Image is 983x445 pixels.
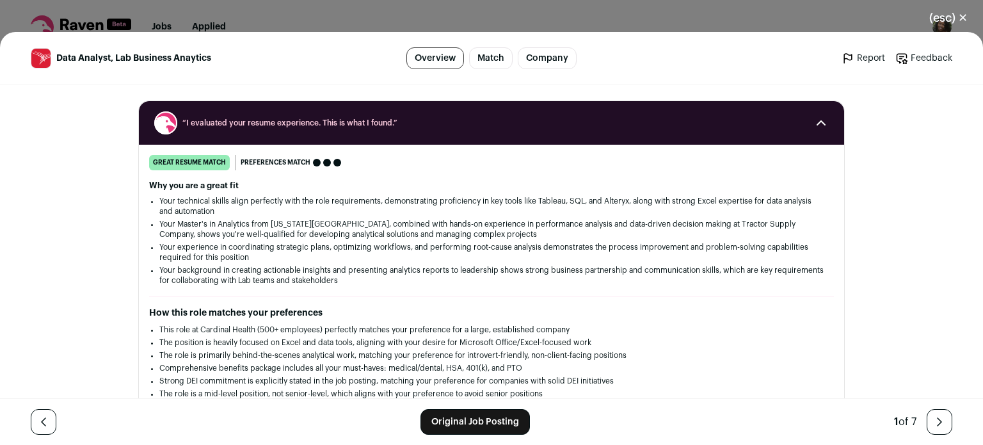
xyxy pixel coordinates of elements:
[241,156,310,169] span: Preferences match
[159,376,824,386] li: Strong DEI commitment is explicitly stated in the job posting, matching your preference for compa...
[914,4,983,32] button: Close modal
[895,52,952,65] a: Feedback
[159,337,824,348] li: The position is heavily focused on Excel and data tools, aligning with your desire for Microsoft ...
[894,417,899,427] span: 1
[518,47,577,69] a: Company
[56,52,211,65] span: Data Analyst, Lab Business Anaytics
[842,52,885,65] a: Report
[159,219,824,239] li: Your Master's in Analytics from [US_STATE][GEOGRAPHIC_DATA], combined with hands-on experience in...
[406,47,464,69] a: Overview
[159,389,824,399] li: The role is a mid-level position, not senior-level, which aligns with your preference to avoid se...
[182,118,801,128] span: “I evaluated your resume experience. This is what I found.”
[159,265,824,286] li: Your background in creating actionable insights and presenting analytics reports to leadership sh...
[159,196,824,216] li: Your technical skills align perfectly with the role requirements, demonstrating proficiency in ke...
[31,49,51,68] img: e4b85f1b37cf7bfa9a8ab1ac369d9bd0c00a1a1269e361cbc74ab133a1268766.jpg
[149,181,834,191] h2: Why you are a great fit
[149,307,834,320] h2: How this role matches your preferences
[420,409,530,435] a: Original Job Posting
[159,363,824,373] li: Comprehensive benefits package includes all your must-haves: medical/dental, HSA, 401(k), and PTO
[159,242,824,263] li: Your experience in coordinating strategic plans, optimizing workflows, and performing root-cause ...
[469,47,513,69] a: Match
[159,350,824,360] li: The role is primarily behind-the-scenes analytical work, matching your preference for introvert-f...
[159,325,824,335] li: This role at Cardinal Health (500+ employees) perfectly matches your preference for a large, esta...
[894,414,916,430] div: of 7
[149,155,230,170] div: great resume match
